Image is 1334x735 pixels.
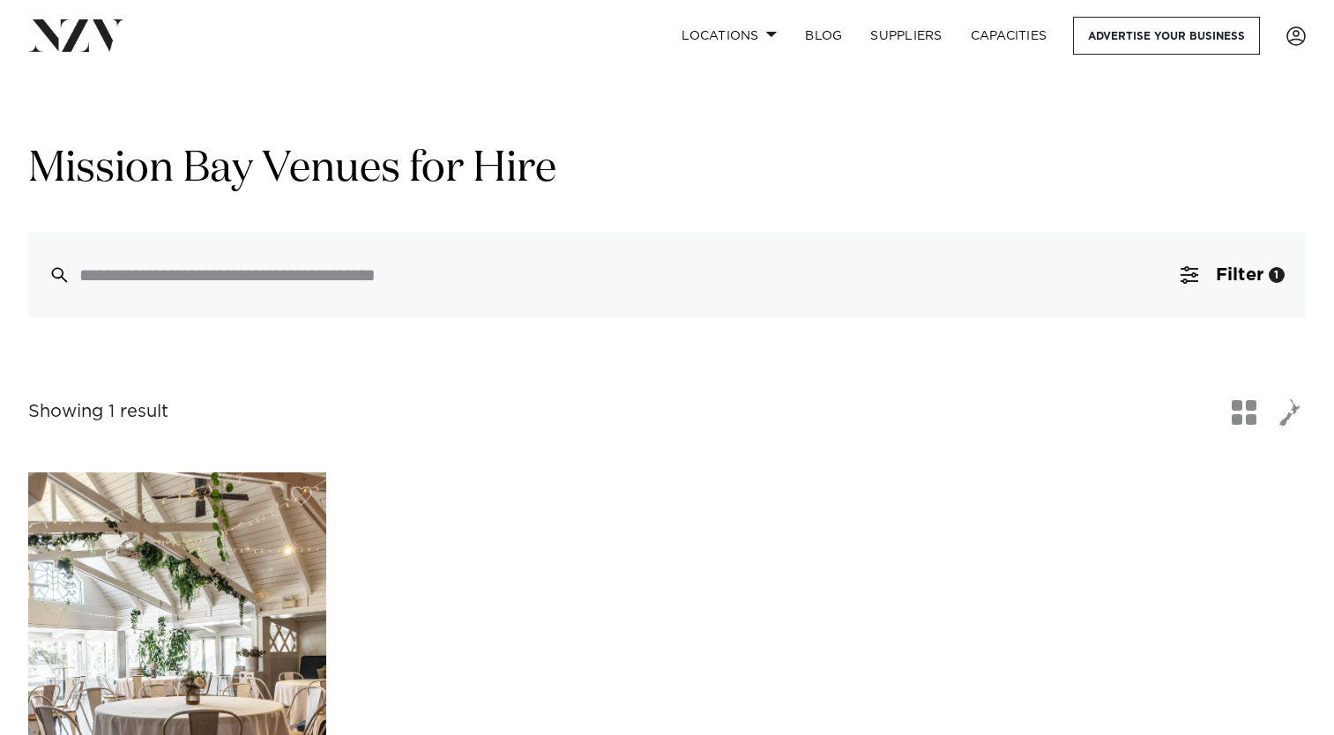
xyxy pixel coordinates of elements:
[957,17,1062,55] a: Capacities
[667,17,791,55] a: Locations
[1073,17,1260,55] a: Advertise your business
[28,398,168,426] div: Showing 1 result
[1216,266,1263,284] span: Filter
[28,19,124,51] img: nzv-logo.png
[28,142,1306,197] h1: Mission Bay Venues for Hire
[1159,233,1306,317] button: Filter1
[791,17,856,55] a: BLOG
[856,17,956,55] a: SUPPLIERS
[1269,267,1285,283] div: 1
